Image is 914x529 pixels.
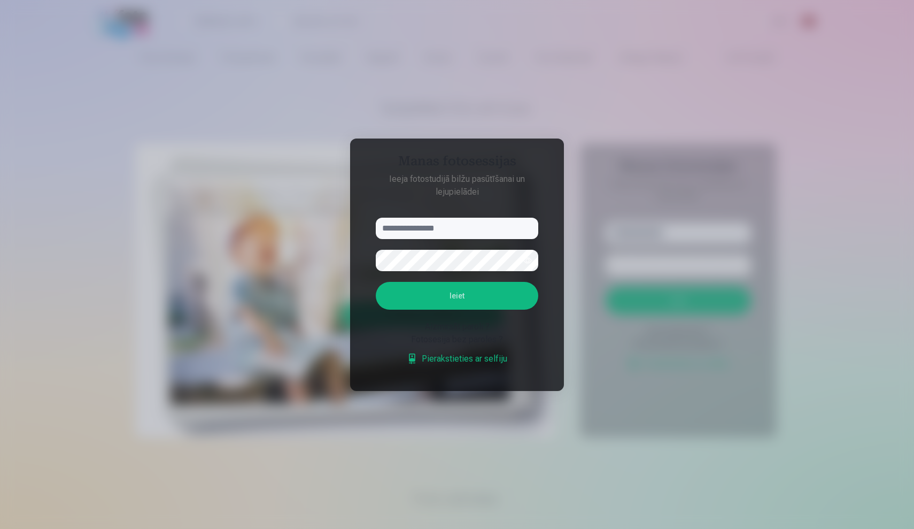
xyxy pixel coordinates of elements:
a: Pierakstieties ar selfiju [407,352,507,365]
p: Ieeja fotostudijā bilžu pasūtīšanai un lejupielādei [365,173,549,198]
h4: Manas fotosessijas [365,154,549,173]
div: Fotosesija bez paroles ? [376,333,538,346]
button: Ieiet [376,282,538,310]
div: Aizmirsāt paroli ? [376,320,538,333]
